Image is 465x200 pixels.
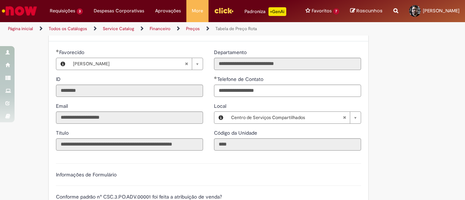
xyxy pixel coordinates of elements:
[8,26,33,32] a: Página inicial
[231,112,343,123] span: Centro de Serviços Compartilhados
[333,8,339,15] span: 7
[217,76,265,82] span: Telefone de Contato
[56,111,203,124] input: Email
[59,49,86,56] span: Necessários - Favorecido
[214,49,248,56] label: Somente leitura - Departamento
[73,58,185,70] span: [PERSON_NAME]
[56,193,223,200] span: Conforme padrão n° CSC.3.PO.ADV.00001 foi feita a atribuição de venda?
[423,8,460,14] span: [PERSON_NAME]
[155,7,181,15] span: Aprovações
[312,7,332,15] span: Favoritos
[192,7,203,15] span: More
[49,26,87,32] a: Todos os Catálogos
[215,26,257,32] a: Tabela de Preço Rota
[56,49,59,52] span: Obrigatório Preenchido
[103,26,134,32] a: Service Catalog
[350,8,383,15] a: Rascunhos
[56,85,203,97] input: ID
[227,112,361,123] a: Centro de Serviços CompartilhadosLimpar campo Local
[186,26,200,32] a: Preços
[56,138,203,151] input: Título
[69,58,203,70] a: [PERSON_NAME]Limpar campo Favorecido
[339,112,350,123] abbr: Limpar campo Local
[214,85,361,97] input: Telefone de Contato
[56,103,69,109] span: Somente leitura - Email
[214,112,227,123] button: Local, Visualizar este registro Centro de Serviços Compartilhados
[356,7,383,14] span: Rascunhos
[1,4,38,18] img: ServiceNow
[150,26,170,32] a: Financeiro
[56,171,117,178] label: Informações de Formulário
[214,129,259,136] label: Somente leitura - Código da Unidade
[56,75,62,83] label: Somente leitura - ID
[214,138,361,151] input: Código da Unidade
[94,7,144,15] span: Despesas Corporativas
[56,130,70,136] span: Somente leitura - Título
[50,7,75,15] span: Requisições
[244,7,286,16] div: Padroniza
[214,76,217,79] span: Obrigatório Preenchido
[214,58,361,70] input: Departamento
[56,129,70,136] label: Somente leitura - Título
[214,5,234,16] img: click_logo_yellow_360x200.png
[214,103,228,109] span: Local
[56,58,69,70] button: Favorecido, Visualizar este registro William Cardoso Pereira
[214,130,259,136] span: Somente leitura - Código da Unidade
[181,58,192,70] abbr: Limpar campo Favorecido
[5,22,304,36] ul: Trilhas de página
[77,8,83,15] span: 3
[268,7,286,16] p: +GenAi
[56,102,69,110] label: Somente leitura - Email
[56,76,62,82] span: Somente leitura - ID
